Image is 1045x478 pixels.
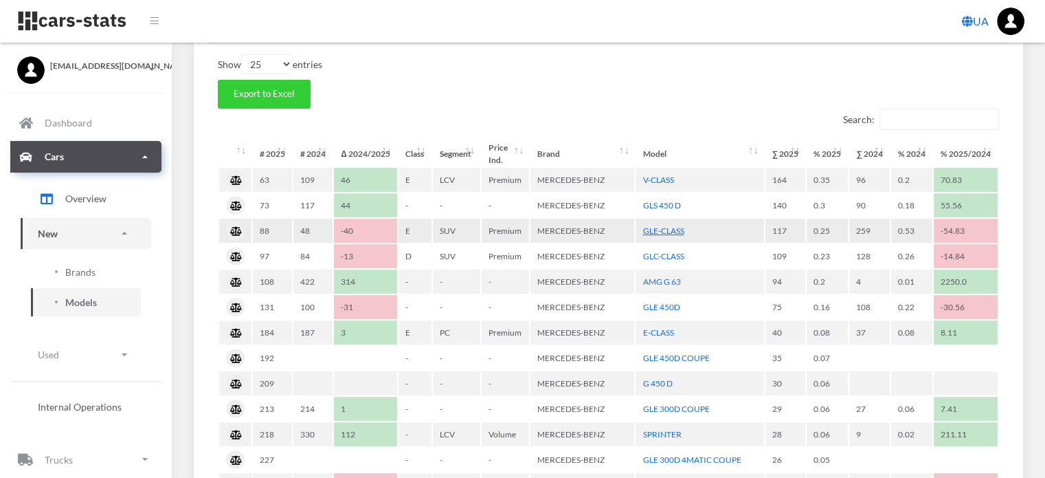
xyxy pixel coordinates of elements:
td: 211.11 [934,422,998,446]
label: Show entries [218,54,322,74]
td: MERCEDES-BENZ [530,371,634,395]
td: 314 [334,270,397,294]
a: ... [997,8,1024,35]
td: 27 [849,397,890,421]
td: 29 [765,397,806,421]
td: - [398,295,431,319]
td: 46 [334,168,397,192]
td: 214 [293,397,333,421]
td: -31 [334,295,397,319]
td: 0.08 [807,321,848,345]
td: 63 [253,168,292,192]
td: 227 [253,448,292,472]
a: Internal Operations [21,393,151,421]
td: LCV [433,168,480,192]
a: GLE-CLASS [642,226,684,236]
td: - [398,371,431,395]
th: #&nbsp;2025 : activate to sort column ascending [253,142,292,166]
td: 0.02 [891,422,932,446]
td: Premium [482,321,529,345]
td: - [433,346,480,370]
td: MERCEDES-BENZ [530,295,634,319]
td: 164 [765,168,806,192]
td: 8.11 [934,321,998,345]
a: GLC-CLASS [642,251,684,261]
th: ∑&nbsp;2024: activate to sort column ascending [849,142,890,166]
a: SPRINTER [642,429,681,439]
td: PC [433,321,480,345]
td: 4 [849,270,890,294]
a: GLS 450 D [642,200,680,210]
td: E [398,219,431,243]
td: 109 [765,244,806,268]
td: 97 [253,244,292,268]
a: GLE 300D COUPE [642,404,709,414]
td: 259 [849,219,890,243]
td: 75 [765,295,806,319]
td: 117 [293,193,333,217]
td: - [433,193,480,217]
td: MERCEDES-BENZ [530,270,634,294]
td: SUV [433,219,480,243]
td: 7.41 [934,397,998,421]
td: - [433,270,480,294]
td: E [398,321,431,345]
span: Export to Excel [234,88,294,99]
td: 0.06 [807,397,848,421]
td: -14.84 [934,244,998,268]
td: 28 [765,422,806,446]
td: MERCEDES-BENZ [530,422,634,446]
a: Overview [21,182,151,216]
th: Model: activate to sort column ascending [636,142,763,166]
td: 26 [765,448,806,472]
a: Used [21,339,151,370]
td: 2250.0 [934,270,998,294]
td: 0.06 [807,422,848,446]
td: 0.35 [807,168,848,192]
th: Segment: activate to sort column ascending [433,142,480,166]
td: 0.26 [891,244,932,268]
td: 128 [849,244,890,268]
td: 35 [765,346,806,370]
th: Δ&nbsp;2024/2025: activate to sort column ascending [334,142,397,166]
td: 218 [253,422,292,446]
td: - [398,448,431,472]
td: 0.16 [807,295,848,319]
span: Internal Operations [38,400,122,414]
p: Trucks [45,451,73,468]
th: %&nbsp;2025/2024: activate to sort column ascending [934,142,998,166]
td: 0.3 [807,193,848,217]
td: - [398,397,431,421]
td: Premium [482,168,529,192]
a: Trucks [10,444,161,475]
label: Search: [843,109,999,130]
th: %&nbsp;2024: activate to sort column ascending [891,142,932,166]
td: Premium [482,219,529,243]
th: #&nbsp;2024 : activate to sort column ascending [293,142,333,166]
th: Brand: activate to sort column ascending [530,142,634,166]
td: 73 [253,193,292,217]
td: 3 [334,321,397,345]
td: 90 [849,193,890,217]
input: Search: [879,109,999,130]
td: 0.2 [891,168,932,192]
th: : activate to sort column ascending [219,142,251,166]
span: Overview [65,191,106,206]
td: 0.01 [891,270,932,294]
td: 96 [849,168,890,192]
td: 30 [765,371,806,395]
td: Volume [482,422,529,446]
td: - [482,193,529,217]
button: Export to Excel [218,80,311,109]
a: Dashboard [10,107,161,139]
td: 0.53 [891,219,932,243]
td: MERCEDES-BENZ [530,346,634,370]
select: Showentries [241,54,293,74]
td: - [482,397,529,421]
a: [EMAIL_ADDRESS][DOMAIN_NAME] [17,56,155,72]
td: 44 [334,193,397,217]
td: 55.56 [934,193,998,217]
p: New [38,225,58,242]
span: Brands [65,265,95,279]
td: 94 [765,270,806,294]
